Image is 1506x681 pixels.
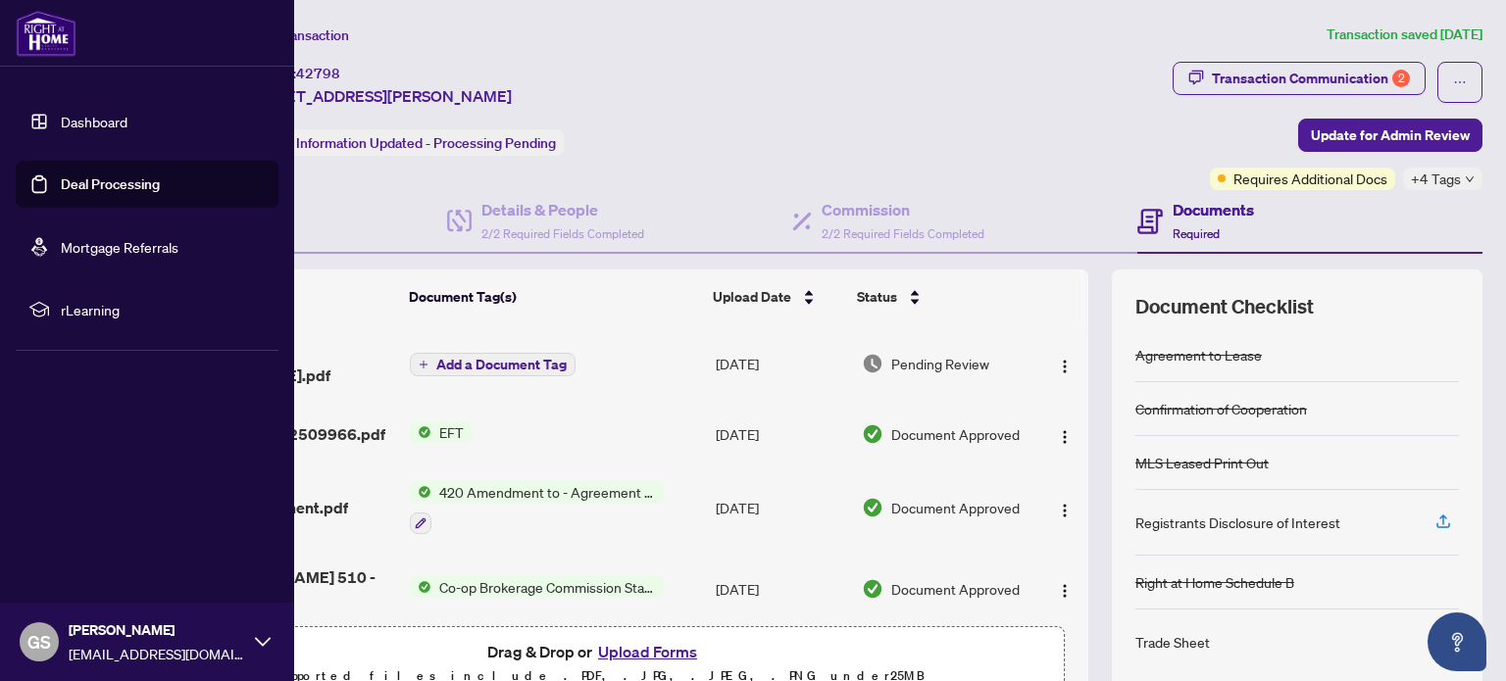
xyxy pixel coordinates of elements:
[1311,120,1470,151] span: Update for Admin Review
[891,578,1020,600] span: Document Approved
[1392,70,1410,87] div: 2
[1327,24,1482,46] article: Transaction saved [DATE]
[862,353,883,374] img: Document Status
[1057,429,1073,445] img: Logo
[61,238,178,256] a: Mortgage Referrals
[436,358,567,371] span: Add a Document Tag
[1233,168,1387,189] span: Requires Additional Docs
[1428,612,1486,671] button: Open asap
[1411,168,1461,190] span: +4 Tags
[1212,63,1410,94] div: Transaction Communication
[431,576,664,598] span: Co-op Brokerage Commission Statement
[16,10,76,57] img: logo
[1298,119,1482,152] button: Update for Admin Review
[410,353,576,376] button: Add a Document Tag
[27,628,51,656] span: GS
[1057,503,1073,518] img: Logo
[1465,174,1475,184] span: down
[61,299,265,320] span: rLearning
[69,619,245,641] span: [PERSON_NAME]
[1135,511,1340,533] div: Registrants Disclosure of Interest
[708,465,854,550] td: [DATE]
[891,423,1020,445] span: Document Approved
[1049,492,1080,523] button: Logo
[862,423,883,445] img: Document Status
[891,353,989,374] span: Pending Review
[410,481,664,534] button: Status Icon420 Amendment to - Agreement to Lease - Residential
[410,421,431,443] img: Status Icon
[61,113,127,130] a: Dashboard
[1135,398,1307,419] div: Confirmation of Cooperation
[1173,198,1254,221] h4: Documents
[243,129,564,156] div: Status:
[592,639,703,664] button: Upload Forms
[849,269,1030,324] th: Status
[708,324,854,403] td: [DATE]
[1057,583,1073,599] img: Logo
[243,84,512,108] span: [STREET_ADDRESS][PERSON_NAME]
[61,175,160,193] a: Deal Processing
[296,134,556,152] span: Information Updated - Processing Pending
[410,421,472,443] button: Status IconEFT
[1135,571,1294,593] div: Right at Home Schedule B
[410,481,431,503] img: Status Icon
[713,286,791,308] span: Upload Date
[1173,226,1220,241] span: Required
[862,497,883,518] img: Document Status
[1135,631,1210,653] div: Trade Sheet
[708,550,854,628] td: [DATE]
[410,576,664,598] button: Status IconCo-op Brokerage Commission Statement
[481,226,644,241] span: 2/2 Required Fields Completed
[1135,293,1314,320] span: Document Checklist
[244,26,349,44] span: View Transaction
[431,481,664,503] span: 420 Amendment to - Agreement to Lease - Residential
[857,286,897,308] span: Status
[822,226,984,241] span: 2/2 Required Fields Completed
[705,269,850,324] th: Upload Date
[891,497,1020,518] span: Document Approved
[481,198,644,221] h4: Details & People
[410,352,576,377] button: Add a Document Tag
[708,403,854,465] td: [DATE]
[1453,75,1467,89] span: ellipsis
[1135,344,1262,365] div: Agreement to Lease
[296,65,340,82] span: 42798
[401,269,705,324] th: Document Tag(s)
[1049,573,1080,605] button: Logo
[1135,452,1269,473] div: MLS Leased Print Out
[1049,418,1080,450] button: Logo
[419,360,428,369] span: plus
[1173,62,1426,95] button: Transaction Communication2
[69,643,245,664] span: [EMAIL_ADDRESS][DOMAIN_NAME]
[487,639,703,664] span: Drag & Drop or
[410,576,431,598] img: Status Icon
[822,198,984,221] h4: Commission
[862,578,883,600] img: Document Status
[1049,348,1080,379] button: Logo
[431,421,472,443] span: EFT
[1057,359,1073,374] img: Logo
